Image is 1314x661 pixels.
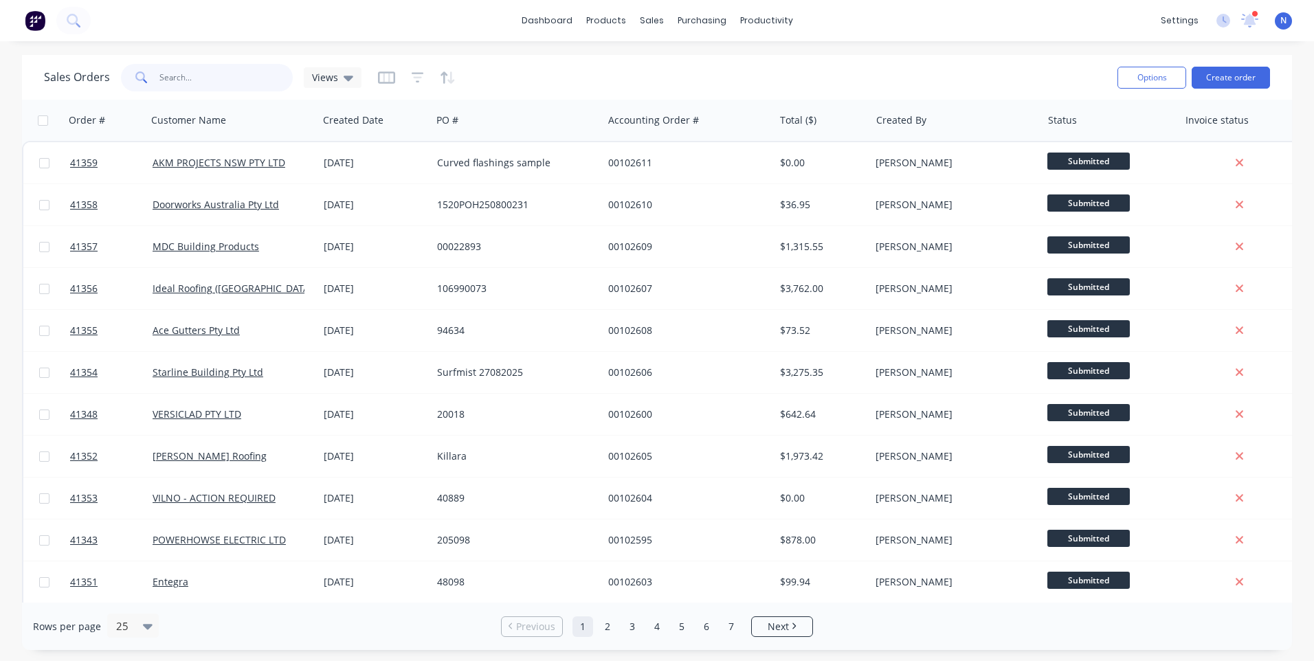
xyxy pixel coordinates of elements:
[324,491,426,505] div: [DATE]
[780,407,860,421] div: $642.64
[516,620,555,634] span: Previous
[780,113,816,127] div: Total ($)
[25,10,45,31] img: Factory
[1047,488,1130,505] span: Submitted
[1192,67,1270,89] button: Create order
[153,449,267,462] a: [PERSON_NAME] Roofing
[608,366,761,379] div: 00102606
[153,366,263,379] a: Starline Building Pty Ltd
[1154,10,1205,31] div: settings
[312,70,338,85] span: Views
[324,324,426,337] div: [DATE]
[608,156,761,170] div: 00102611
[622,616,643,637] a: Page 3
[70,491,98,505] span: 41353
[671,616,692,637] a: Page 5
[608,113,699,127] div: Accounting Order #
[324,449,426,463] div: [DATE]
[70,519,153,561] a: 41343
[647,616,667,637] a: Page 4
[876,113,926,127] div: Created By
[876,575,1028,589] div: [PERSON_NAME]
[436,113,458,127] div: PO #
[1047,236,1130,254] span: Submitted
[70,226,153,267] a: 41357
[70,268,153,309] a: 41356
[70,407,98,421] span: 41348
[324,366,426,379] div: [DATE]
[780,449,860,463] div: $1,973.42
[153,282,349,295] a: Ideal Roofing ([GEOGRAPHIC_DATA]) Pty Ltd
[70,198,98,212] span: 41358
[70,142,153,183] a: 41359
[876,282,1028,295] div: [PERSON_NAME]
[70,575,98,589] span: 41351
[780,366,860,379] div: $3,275.35
[437,533,590,547] div: 205098
[1185,113,1249,127] div: Invoice status
[780,198,860,212] div: $36.95
[1047,446,1130,463] span: Submitted
[437,240,590,254] div: 00022893
[696,616,717,637] a: Page 6
[437,198,590,212] div: 1520POH250800231
[502,620,562,634] a: Previous page
[437,282,590,295] div: 106990073
[608,282,761,295] div: 00102607
[153,156,285,169] a: AKM PROJECTS NSW PTY LTD
[153,533,286,546] a: POWERHOWSE ELECTRIC LTD
[70,156,98,170] span: 41359
[437,575,590,589] div: 48098
[70,366,98,379] span: 41354
[70,533,98,547] span: 41343
[1047,404,1130,421] span: Submitted
[1047,530,1130,547] span: Submitted
[608,240,761,254] div: 00102609
[324,575,426,589] div: [DATE]
[768,620,789,634] span: Next
[876,240,1028,254] div: [PERSON_NAME]
[876,407,1028,421] div: [PERSON_NAME]
[608,198,761,212] div: 00102610
[780,282,860,295] div: $3,762.00
[324,407,426,421] div: [DATE]
[876,533,1028,547] div: [PERSON_NAME]
[69,113,105,127] div: Order #
[44,71,110,84] h1: Sales Orders
[437,366,590,379] div: Surfmist 27082025
[324,198,426,212] div: [DATE]
[324,156,426,170] div: [DATE]
[159,64,293,91] input: Search...
[1117,67,1186,89] button: Options
[437,449,590,463] div: Killara
[70,184,153,225] a: 41358
[153,240,259,253] a: MDC Building Products
[153,324,240,337] a: Ace Gutters Pty Ltd
[876,449,1028,463] div: [PERSON_NAME]
[70,449,98,463] span: 41352
[876,156,1028,170] div: [PERSON_NAME]
[70,561,153,603] a: 41351
[151,113,226,127] div: Customer Name
[608,575,761,589] div: 00102603
[33,620,101,634] span: Rows per page
[876,366,1028,379] div: [PERSON_NAME]
[608,533,761,547] div: 00102595
[437,491,590,505] div: 40889
[70,324,98,337] span: 41355
[1047,153,1130,170] span: Submitted
[1047,320,1130,337] span: Submitted
[324,533,426,547] div: [DATE]
[780,533,860,547] div: $878.00
[608,449,761,463] div: 00102605
[1048,113,1077,127] div: Status
[572,616,593,637] a: Page 1 is your current page
[780,324,860,337] div: $73.52
[70,394,153,435] a: 41348
[633,10,671,31] div: sales
[780,575,860,589] div: $99.94
[70,282,98,295] span: 41356
[70,310,153,351] a: 41355
[876,324,1028,337] div: [PERSON_NAME]
[780,156,860,170] div: $0.00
